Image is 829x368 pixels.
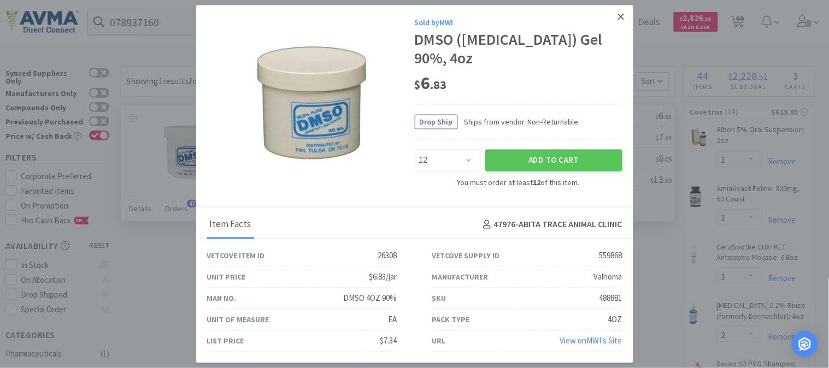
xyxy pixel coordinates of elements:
[415,31,622,67] div: DMSO ([MEDICAL_DATA]) Gel 90%, 4oz
[207,292,237,304] div: Man No.
[378,249,397,262] div: 26308
[369,270,397,283] div: $6.83/jar
[380,334,397,347] div: $7.34
[533,178,541,188] strong: 12
[485,150,622,171] button: Add to Cart
[415,16,622,28] div: Sold by MWI
[415,72,447,93] span: 6
[599,292,622,305] div: 488881
[608,313,622,326] div: 4OZ
[479,218,622,232] h4: 47976 - ABITA TRACE ANIMAL CLINIC
[432,313,470,325] div: Pack Type
[207,211,254,239] div: Item Facts
[207,335,244,347] div: List Price
[207,250,265,262] div: Vetcove Item ID
[432,250,500,262] div: Vetcove Supply ID
[240,32,382,174] img: 0ef1a32a720045a79cf7acd81a8f3cac_559868.png
[560,335,622,346] a: View onMWI's Site
[599,249,622,262] div: 559868
[344,292,397,305] div: DMSO 4OZ 90%
[594,270,622,283] div: Valhoma
[415,115,457,129] span: Drop Ship
[415,76,421,92] span: $
[792,331,818,357] div: Open Intercom Messenger
[432,335,446,347] div: URL
[432,292,446,304] div: SKU
[389,313,397,326] div: EA
[432,271,489,283] div: Manufacturer
[458,116,580,128] span: Ships from vendor. Non-Returnable.
[207,271,246,283] div: Unit Price
[415,177,622,189] div: You must order at least of this item.
[431,76,447,92] span: . 83
[207,313,269,325] div: Unit of Measure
